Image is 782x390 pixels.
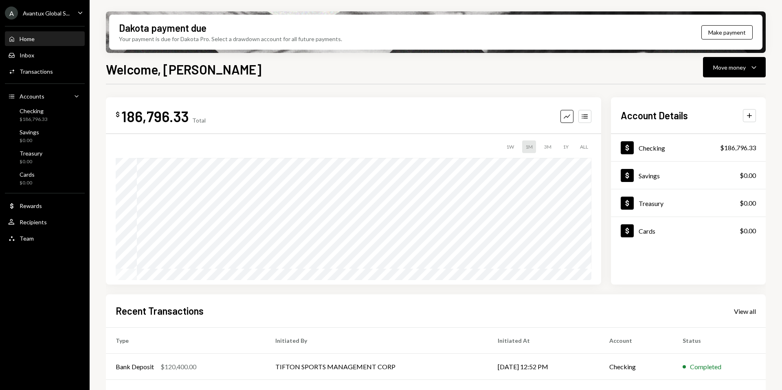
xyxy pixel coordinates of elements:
[488,354,600,380] td: [DATE] 12:52 PM
[639,144,665,152] div: Checking
[701,25,753,39] button: Make payment
[20,158,42,165] div: $0.00
[522,140,536,153] div: 1M
[119,35,342,43] div: Your payment is due for Dakota Pro. Select a drawdown account for all future payments.
[5,89,85,103] a: Accounts
[119,21,206,35] div: Dakota payment due
[5,126,85,146] a: Savings$0.00
[20,129,39,136] div: Savings
[5,105,85,125] a: Checking$186,796.33
[20,235,34,242] div: Team
[611,189,766,217] a: Treasury$0.00
[20,219,47,226] div: Recipients
[639,172,660,180] div: Savings
[720,143,756,153] div: $186,796.33
[160,362,196,372] div: $120,400.00
[541,140,555,153] div: 3M
[266,354,488,380] td: TIFTON SPORTS MANAGEMENT CORP
[23,10,70,17] div: Avantux Global S...
[621,109,688,122] h2: Account Details
[5,147,85,167] a: Treasury$0.00
[734,307,756,316] a: View all
[503,140,517,153] div: 1W
[488,328,600,354] th: Initiated At
[20,35,35,42] div: Home
[740,198,756,208] div: $0.00
[5,231,85,245] a: Team
[673,328,766,354] th: Status
[639,199,663,207] div: Treasury
[20,150,42,157] div: Treasury
[20,52,34,59] div: Inbox
[611,162,766,189] a: Savings$0.00
[5,64,85,79] a: Transactions
[106,61,261,77] h1: Welcome, [PERSON_NAME]
[121,107,189,125] div: 186,796.33
[600,354,673,380] td: Checking
[116,304,204,318] h2: Recent Transactions
[690,362,721,372] div: Completed
[740,171,756,180] div: $0.00
[116,362,154,372] div: Bank Deposit
[20,68,53,75] div: Transactions
[611,217,766,244] a: Cards$0.00
[5,31,85,46] a: Home
[20,180,35,186] div: $0.00
[5,169,85,188] a: Cards$0.00
[266,328,488,354] th: Initiated By
[713,63,746,72] div: Move money
[703,57,766,77] button: Move money
[20,116,48,123] div: $186,796.33
[20,171,35,178] div: Cards
[20,93,44,100] div: Accounts
[116,110,120,118] div: $
[5,198,85,213] a: Rewards
[106,328,266,354] th: Type
[20,202,42,209] div: Rewards
[611,134,766,161] a: Checking$186,796.33
[639,227,655,235] div: Cards
[5,48,85,62] a: Inbox
[577,140,591,153] div: ALL
[740,226,756,236] div: $0.00
[600,328,673,354] th: Account
[20,137,39,144] div: $0.00
[5,215,85,229] a: Recipients
[5,7,18,20] div: A
[560,140,572,153] div: 1Y
[20,107,48,114] div: Checking
[192,117,206,124] div: Total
